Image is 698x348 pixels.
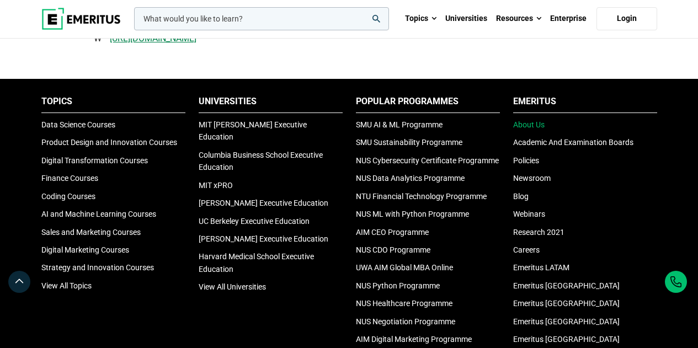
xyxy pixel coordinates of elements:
[41,156,148,165] a: Digital Transformation Courses
[41,228,141,237] a: Sales and Marketing Courses
[356,138,462,147] a: SMU Sustainability Programme
[199,151,323,172] a: Columbia Business School Executive Education
[41,174,98,183] a: Finance Courses
[513,245,540,254] a: Careers
[596,7,657,30] a: Login
[199,181,233,190] a: MIT xPRO
[513,228,564,237] a: Research 2021
[513,120,545,129] a: About Us
[513,138,633,147] a: Academic And Examination Boards
[41,138,177,147] a: Product Design and Innovation Courses
[356,245,430,254] a: NUS CDO Programme
[134,7,389,30] input: woocommerce-product-search-field-0
[356,228,429,237] a: AIM CEO Programme
[356,156,499,165] a: NUS Cybersecurity Certificate Programme
[199,252,314,273] a: Harvard Medical School Executive Education
[199,199,328,207] a: [PERSON_NAME] Executive Education
[513,210,545,218] a: Webinars
[356,192,487,201] a: NTU Financial Technology Programme
[513,174,551,183] a: Newsroom
[513,317,620,326] a: Emeritus [GEOGRAPHIC_DATA]
[356,263,453,272] a: UWA AIM Global MBA Online
[199,234,328,243] a: [PERSON_NAME] Executive Education
[356,299,452,308] a: NUS Healthcare Programme
[41,281,92,290] a: View All Topics
[41,192,95,201] a: Coding Courses
[41,245,129,254] a: Digital Marketing Courses
[513,156,539,165] a: Policies
[41,263,154,272] a: Strategy and Innovation Courses
[356,210,469,218] a: NUS ML with Python Programme
[41,210,156,218] a: AI and Machine Learning Courses
[356,281,440,290] a: NUS Python Programme
[356,174,465,183] a: NUS Data Analytics Programme
[513,299,620,308] a: Emeritus [GEOGRAPHIC_DATA]
[41,120,115,129] a: Data Science Courses
[513,281,620,290] a: Emeritus [GEOGRAPHIC_DATA]
[513,192,529,201] a: Blog
[199,120,307,141] a: MIT [PERSON_NAME] Executive Education
[94,31,604,46] p: W –
[513,335,620,344] a: Emeritus [GEOGRAPHIC_DATA]
[356,120,443,129] a: SMU AI & ML Programme
[199,282,266,291] a: View All Universities
[199,217,310,226] a: UC Berkeley Executive Education
[513,263,569,272] a: Emeritus LATAM
[110,31,196,46] a: [URL][DOMAIN_NAME]
[356,317,455,326] a: NUS Negotiation Programme
[356,335,472,344] a: AIM Digital Marketing Programme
